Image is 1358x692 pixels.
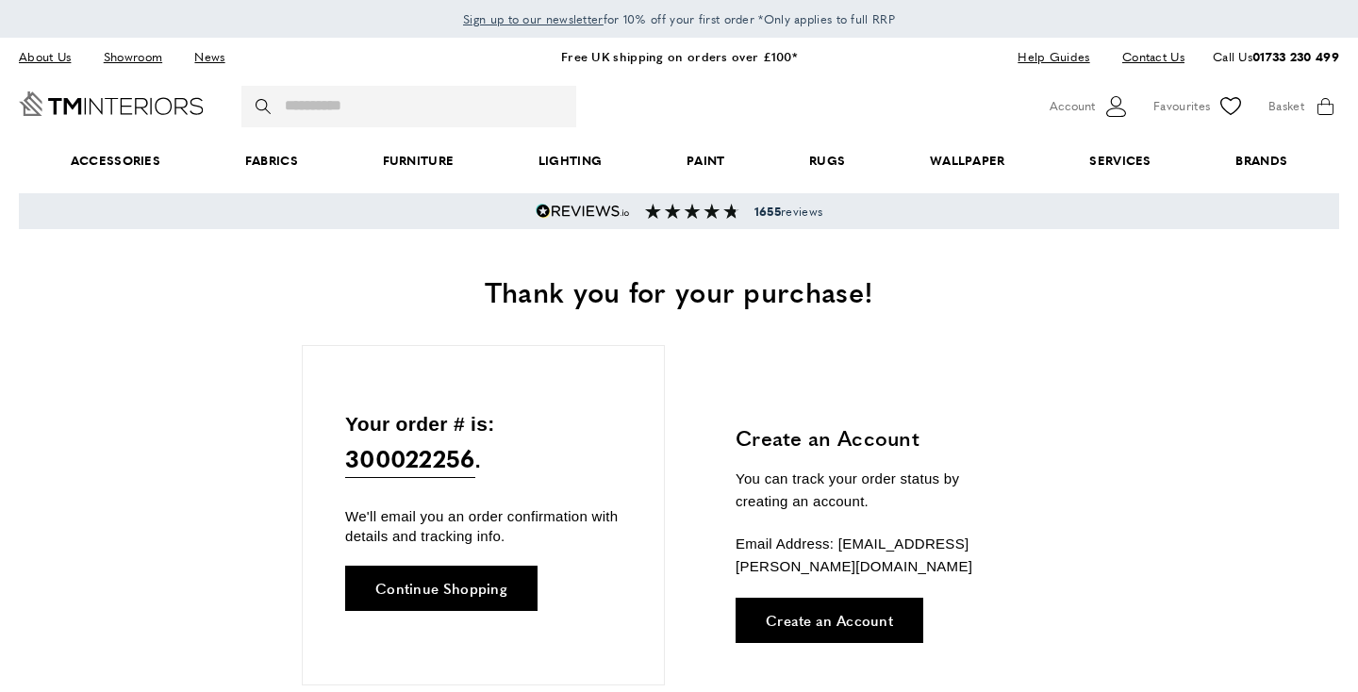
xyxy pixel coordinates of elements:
h3: Create an Account [736,423,1014,453]
a: Brands [1194,132,1330,189]
span: 300022256 [345,439,475,478]
strong: 1655 [754,203,781,220]
span: Favourites [1153,96,1210,116]
a: Continue Shopping [345,566,538,611]
a: Services [1048,132,1194,189]
a: Rugs [767,132,887,189]
a: Free UK shipping on orders over £100* [561,47,797,65]
a: Contact Us [1108,44,1184,70]
button: Search [256,86,274,127]
a: Paint [644,132,767,189]
span: Sign up to our newsletter [463,10,604,27]
a: Help Guides [1003,44,1103,70]
span: Account [1050,96,1095,116]
span: Continue Shopping [375,581,507,595]
img: Reviews.io 5 stars [536,204,630,219]
span: Accessories [28,132,203,189]
button: Customer Account [1050,92,1130,121]
a: Showroom [90,44,176,70]
a: Fabrics [203,132,340,189]
a: News [180,44,239,70]
p: You can track your order status by creating an account. [736,468,1014,513]
p: We'll email you an order confirmation with details and tracking info. [345,506,621,546]
a: Lighting [496,132,644,189]
p: Your order # is: . [345,408,621,479]
a: 01733 230 499 [1252,47,1339,65]
p: Email Address: [EMAIL_ADDRESS][PERSON_NAME][DOMAIN_NAME] [736,533,1014,578]
a: Furniture [340,132,496,189]
span: Thank you for your purchase! [485,271,873,311]
span: reviews [754,204,822,219]
a: About Us [19,44,85,70]
span: for 10% off your first order *Only applies to full RRP [463,10,895,27]
a: Sign up to our newsletter [463,9,604,28]
p: Call Us [1213,47,1339,67]
a: Go to Home page [19,91,204,116]
span: Create an Account [766,613,893,627]
a: Wallpaper [887,132,1047,189]
a: Favourites [1153,92,1245,121]
a: Create an Account [736,598,923,643]
img: Reviews section [645,204,739,219]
